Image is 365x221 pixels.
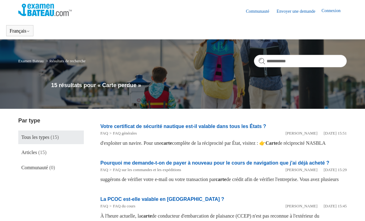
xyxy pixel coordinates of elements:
li: FAQ [101,130,108,136]
em: carte [161,140,172,146]
a: FAQ du cours [113,204,135,208]
li: [PERSON_NAME] [286,130,317,136]
em: carte [141,213,152,219]
a: Examen Bateau [18,59,44,63]
div: d'exploiter un navire. Pour une complète de la réciprocité par État, visitez : 👉 de réciprocité N... [101,139,347,147]
a: Connexion [322,7,347,15]
a: Votre certificat de sécurité nautique est-il valable dans tous les États ? [101,124,266,129]
a: FAQ [101,167,108,172]
input: Rechercher [254,55,347,67]
span: (0) [49,165,55,170]
li: Examen Bateau [18,59,45,63]
li: FAQ générales [108,130,137,136]
span: Articles [21,150,37,155]
span: (15) [38,150,47,155]
li: FAQ [101,167,108,173]
a: Communauté (0) [18,161,84,175]
li: [PERSON_NAME] [286,167,317,173]
time: 07/05/2025 15:51 [324,131,347,135]
time: 07/05/2025 15:29 [324,167,347,172]
a: La PCOC est-elle valable en [GEOGRAPHIC_DATA] ? [101,197,224,202]
a: Tous les types (15) [18,130,84,144]
li: Résultats de recherche [45,59,85,63]
li: FAQ du cours [108,203,135,209]
a: Pourquoi me demande-t-on de payer à nouveau pour le cours de navigation que j'ai déjà acheté ? [101,160,329,166]
span: (15) [50,135,59,140]
a: FAQ [101,204,108,208]
button: Français [10,28,30,34]
a: Envoyer une demande [277,8,321,15]
em: Carte [265,140,277,146]
em: carte [216,177,226,182]
li: [PERSON_NAME] [286,203,317,209]
li: FAQ sur les commandes et les expéditions [108,167,181,173]
a: FAQ générales [113,131,137,135]
h1: 15 résultats pour « Carte perdue » [51,81,347,90]
span: Tous les types [21,135,49,140]
div: suggérons de vérifier votre e-mail ou votre transaction par de crédit afin de vérifier l'entrepri... [101,176,347,183]
li: FAQ [101,203,108,209]
time: 07/05/2025 15:45 [324,204,347,208]
span: Communauté [21,165,48,170]
a: Communauté [246,8,275,15]
a: FAQ sur les commandes et les expéditions [113,167,181,172]
img: Page d’accueil du Centre d’aide Examen Bateau [18,4,72,16]
a: Articles (15) [18,146,84,159]
h3: Par type [18,117,84,125]
a: FAQ [101,131,108,135]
